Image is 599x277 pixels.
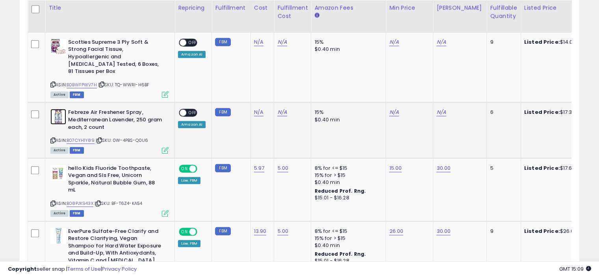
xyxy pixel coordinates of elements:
[314,242,380,249] div: $0.40 min
[490,165,514,172] div: 5
[314,165,380,172] div: 8% for <= $15
[490,4,517,20] div: Fulfillable Quantity
[389,4,430,12] div: Min Price
[524,4,592,12] div: Listed Price
[50,109,169,152] div: ASIN:
[67,200,93,207] a: B08PJK943X
[180,165,189,172] span: ON
[68,39,164,77] b: Scotties Supreme 3 Ply Soft & Strong Facial Tissue, Hypoallergenic and [MEDICAL_DATA] Tested, 6 B...
[67,137,95,144] a: B07CYH1Y89
[180,228,189,235] span: ON
[67,265,101,273] a: Terms of Use
[314,4,382,12] div: Amazon Fees
[314,235,380,242] div: 15% for > $15
[50,147,69,154] span: All listings currently available for purchase on Amazon
[389,164,402,172] a: 15.00
[215,164,230,172] small: FBM
[215,4,247,12] div: Fulfillment
[436,108,446,116] a: N/A
[186,110,199,116] span: OFF
[70,91,84,98] span: FBM
[178,51,206,58] div: Amazon AI
[254,4,271,12] div: Cost
[67,82,97,88] a: B0BWFPWV7H
[96,137,148,143] span: | SKU: 0W-4PBS-Q0U6
[186,39,199,46] span: OFF
[95,200,142,206] span: | SKU: BF-T6Z4-KA54
[50,165,66,180] img: 416pXFdk1+L._SL40_.jpg
[8,266,137,273] div: seller snap | |
[68,228,164,273] b: EverPure Sulfate-Free Clarify and Restore Clarifying, Vegan Shampoo for Hard Water Exposure and B...
[196,228,209,235] span: OFF
[314,172,380,179] div: 15% for > $15
[68,165,164,196] b: hello Kids Fluoride Toothpaste, Vegan and Sls Free, Unicorn Sparkle, Natural Bubble Gum, 88 mL
[178,4,208,12] div: Repricing
[277,4,308,20] div: Fulfillment Cost
[314,179,380,186] div: $0.40 min
[490,39,514,46] div: 9
[50,91,69,98] span: All listings currently available for purchase on Amazon
[277,38,287,46] a: N/A
[314,109,380,116] div: 15%
[277,164,288,172] a: 5.00
[559,265,591,273] span: 2025-08-14 15:09 GMT
[314,39,380,46] div: 15%
[50,109,66,125] img: 41JAB6gDj1L._SL40_.jpg
[50,39,66,54] img: 51HC8-DEwzL._SL40_.jpg
[389,227,403,235] a: 26.00
[524,108,560,116] b: Listed Price:
[524,227,560,235] b: Listed Price:
[314,228,380,235] div: 8% for <= $15
[50,210,69,217] span: All listings currently available for purchase on Amazon
[254,227,267,235] a: 13.90
[48,4,171,12] div: Title
[254,164,265,172] a: 5.97
[314,251,366,257] b: Reduced Prof. Rng.
[436,4,483,12] div: [PERSON_NAME]
[389,38,399,46] a: N/A
[436,164,451,172] a: 30.00
[178,121,206,128] div: Amazon AI
[50,165,169,216] div: ASIN:
[314,12,319,19] small: Amazon Fees.
[314,188,366,194] b: Reduced Prof. Rng.
[389,108,399,116] a: N/A
[215,38,230,46] small: FBM
[524,39,590,46] div: $14.00
[196,165,209,172] span: OFF
[70,210,84,217] span: FBM
[68,109,164,133] b: Febreze Air Freshener Spray, Mediterranean Lavender, 250 gram each, 2 count
[524,228,590,235] div: $26.00
[436,227,451,235] a: 30.00
[524,164,560,172] b: Listed Price:
[98,82,149,88] span: | SKU: TQ-WWRI-H6BF
[254,108,263,116] a: N/A
[490,228,514,235] div: 9
[178,177,200,184] div: Low. FBM
[524,38,560,46] b: Listed Price:
[178,240,200,247] div: Low. FBM
[50,228,66,244] img: 31cFAWIYmTL._SL40_.jpg
[490,109,514,116] div: 6
[524,165,590,172] div: $17.61
[254,38,263,46] a: N/A
[524,109,590,116] div: $17.31
[314,195,380,201] div: $15.01 - $16.28
[215,108,230,116] small: FBM
[8,265,37,273] strong: Copyright
[314,116,380,123] div: $0.40 min
[70,147,84,154] span: FBM
[277,227,288,235] a: 5.00
[50,39,169,97] div: ASIN:
[277,108,287,116] a: N/A
[314,46,380,53] div: $0.40 min
[215,227,230,235] small: FBM
[102,265,137,273] a: Privacy Policy
[436,38,446,46] a: N/A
